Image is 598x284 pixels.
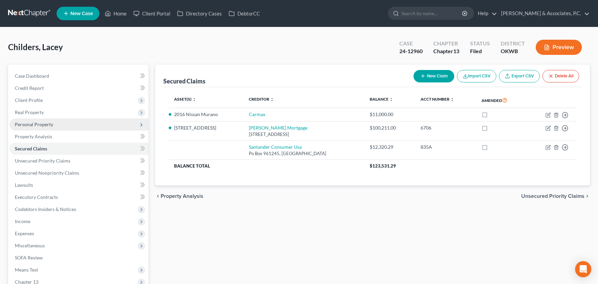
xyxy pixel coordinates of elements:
button: Delete All [542,70,579,82]
span: Expenses [15,230,34,236]
div: Chapter [433,47,459,55]
div: OKWB [501,47,525,55]
span: Childers, Lacey [8,42,63,52]
a: Asset(s) unfold_more [174,97,196,102]
span: Miscellaneous [15,243,45,248]
span: Unsecured Nonpriority Claims [15,170,79,176]
span: Unsecured Priority Claims [15,158,70,164]
a: Export CSV [499,70,540,82]
div: Po Box 961245, [GEOGRAPHIC_DATA] [249,150,359,157]
div: Status [470,40,490,47]
a: Directory Cases [174,7,225,20]
button: New Claim [413,70,454,82]
a: SOFA Review [9,252,148,264]
i: chevron_left [155,193,161,199]
a: Unsecured Nonpriority Claims [9,167,148,179]
a: Balance unfold_more [370,97,393,102]
a: [PERSON_NAME] & Associates, P.C. [498,7,590,20]
div: $12,320.29 [370,144,410,150]
span: $123,531.29 [370,163,396,169]
a: Creditor unfold_more [249,97,274,102]
div: 24-12960 [399,47,423,55]
th: Amended [476,93,526,108]
th: Balance Total [169,160,364,172]
button: Unsecured Priority Claims chevron_right [521,193,590,199]
a: Santander Consumer Usa [249,144,302,150]
span: Credit Report [15,85,44,91]
a: Home [101,7,130,20]
a: Acct Number unfold_more [421,97,454,102]
a: Lawsuits [9,179,148,191]
a: Credit Report [9,82,148,94]
span: Means Test [15,267,38,273]
span: Unsecured Priority Claims [521,193,585,199]
span: Secured Claims [15,146,47,151]
span: Property Analysis [161,193,203,199]
div: 835A [421,144,471,150]
span: Client Profile [15,97,43,103]
a: Client Portal [130,7,174,20]
span: Real Property [15,109,44,115]
a: Executory Contracts [9,191,148,203]
a: Carmax [249,111,265,117]
span: Codebtors Insiders & Notices [15,206,76,212]
span: 13 [453,48,459,54]
i: chevron_right [585,193,590,199]
i: unfold_more [450,98,454,102]
div: 6706 [421,125,471,131]
i: unfold_more [389,98,393,102]
span: Personal Property [15,121,53,127]
span: Executory Contracts [15,194,58,200]
a: [PERSON_NAME] Mortgage [249,125,307,131]
div: $11,000.00 [370,111,410,118]
a: Unsecured Priority Claims [9,155,148,167]
span: Income [15,218,30,224]
div: Filed [470,47,490,55]
button: chevron_left Property Analysis [155,193,203,199]
a: Secured Claims [9,143,148,155]
div: [STREET_ADDRESS] [249,131,359,138]
span: Lawsuits [15,182,33,188]
div: District [501,40,525,47]
div: Chapter [433,40,459,47]
div: $100,211.00 [370,125,410,131]
a: Help [474,7,497,20]
div: Case [399,40,423,47]
li: 2016 Nissan Murano [174,111,238,118]
li: [STREET_ADDRESS] [174,125,238,131]
i: unfold_more [270,98,274,102]
span: New Case [70,11,93,16]
span: Case Dashboard [15,73,49,79]
i: unfold_more [192,98,196,102]
div: Open Intercom Messenger [575,261,591,277]
a: Case Dashboard [9,70,148,82]
a: DebtorCC [225,7,263,20]
button: Import CSV [457,70,496,82]
span: Property Analysis [15,134,52,139]
a: Property Analysis [9,131,148,143]
button: Preview [536,40,582,55]
div: Secured Claims [163,77,205,85]
input: Search by name... [401,7,463,20]
span: SOFA Review [15,255,43,260]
